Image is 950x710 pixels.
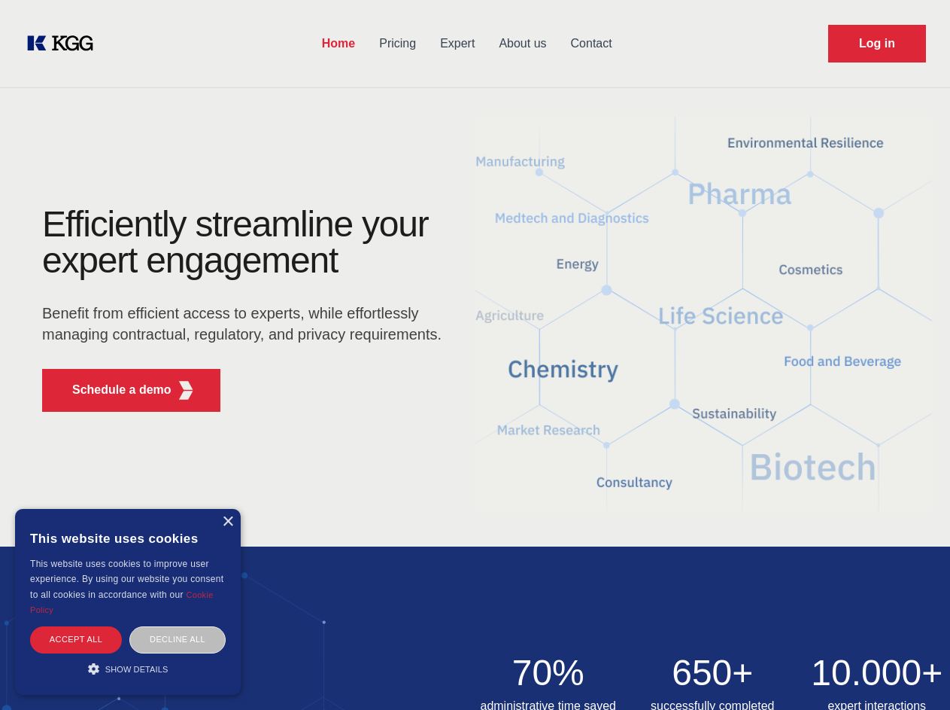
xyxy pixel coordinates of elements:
a: Pricing [367,24,428,63]
a: Cookie Policy [30,590,214,614]
a: KOL Knowledge Platform: Talk to Key External Experts (KEE) [24,32,105,56]
h1: Efficiently streamline your expert engagement [42,206,451,279]
p: Schedule a demo [72,381,171,399]
img: KGG Fifth Element RED [475,98,933,532]
h2: 650+ [639,655,786,691]
p: Benefit from efficient access to experts, while effortlessly managing contractual, regulatory, an... [42,303,451,345]
a: Home [310,24,367,63]
a: Request Demo [828,25,926,62]
div: Accept all [30,626,122,653]
a: About us [487,24,558,63]
span: This website uses cookies to improve user experience. By using our website you consent to all coo... [30,559,223,600]
a: Contact [559,24,624,63]
div: Show details [30,661,226,676]
h2: 70% [475,655,622,691]
a: Expert [428,24,487,63]
span: Show details [105,665,168,674]
img: KGG Fifth Element RED [177,381,196,400]
div: This website uses cookies [30,520,226,556]
button: Schedule a demoKGG Fifth Element RED [42,369,220,412]
div: Close [222,517,233,528]
div: Decline all [129,626,226,653]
